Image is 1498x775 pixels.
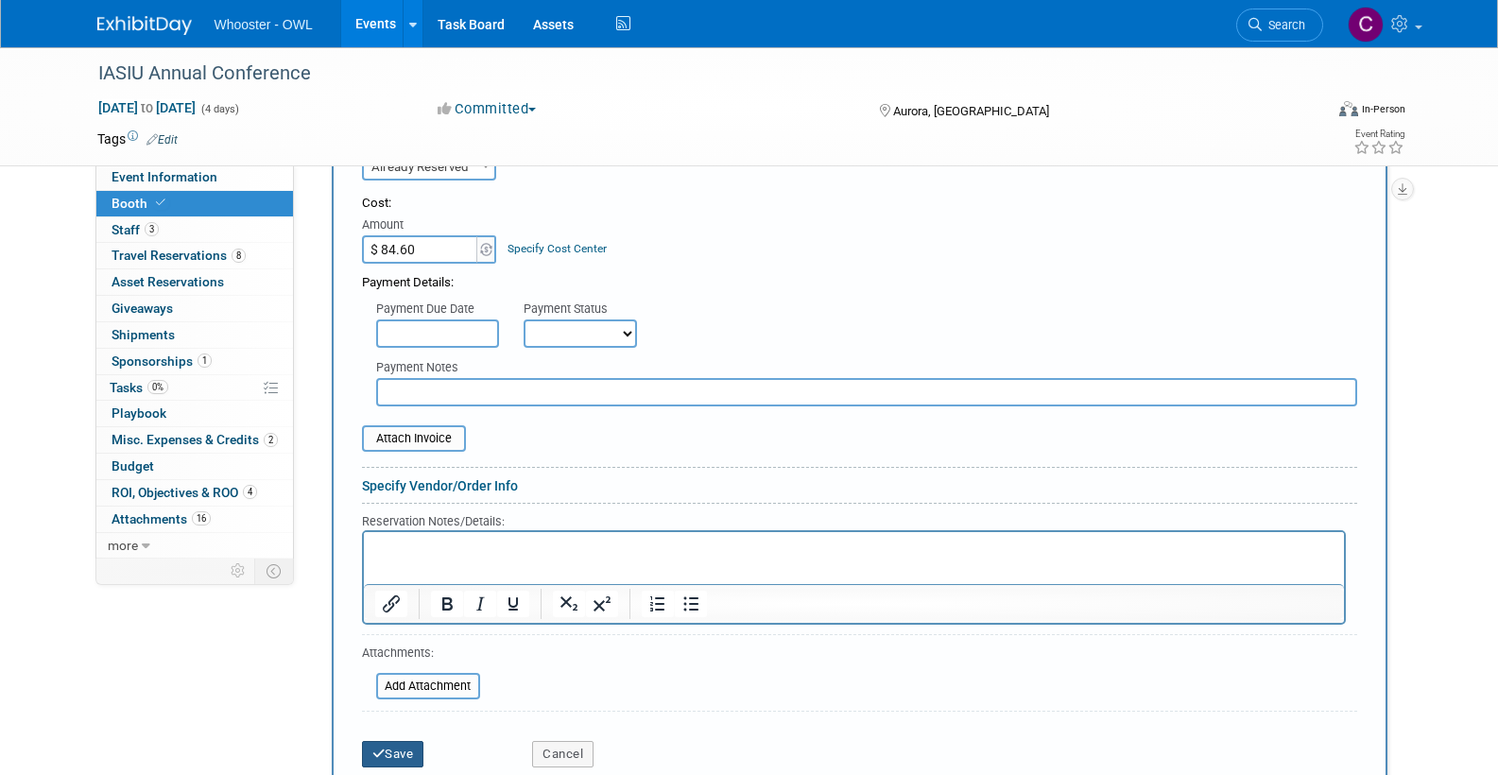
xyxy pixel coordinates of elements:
[97,16,192,35] img: ExhibitDay
[1212,98,1406,127] div: Event Format
[96,480,293,506] a: ROI, Objectives & ROO4
[199,103,239,115] span: (4 days)
[96,269,293,295] a: Asset Reservations
[112,222,159,237] span: Staff
[96,164,293,190] a: Event Information
[97,129,178,148] td: Tags
[362,511,1346,530] div: Reservation Notes/Details:
[147,380,168,394] span: 0%
[362,264,1357,292] div: Payment Details:
[364,532,1344,584] iframe: Rich Text Area
[92,57,1295,91] div: IASIU Annual Conference
[232,249,246,263] span: 8
[112,511,211,526] span: Attachments
[96,401,293,426] a: Playbook
[146,133,178,146] a: Edit
[497,591,529,617] button: Underline
[112,458,154,474] span: Budget
[362,478,518,493] a: Specify Vendor/Order Info
[97,99,197,116] span: [DATE] [DATE]
[586,591,618,617] button: Superscript
[431,99,543,119] button: Committed
[108,538,138,553] span: more
[96,427,293,453] a: Misc. Expenses & Credits2
[112,248,246,263] span: Travel Reservations
[362,195,1357,213] div: Cost:
[112,485,257,500] span: ROI, Objectives & ROO
[376,359,1357,378] div: Payment Notes
[145,222,159,236] span: 3
[96,507,293,532] a: Attachments16
[642,591,674,617] button: Numbered list
[431,591,463,617] button: Bold
[112,327,175,342] span: Shipments
[112,405,166,421] span: Playbook
[112,196,169,211] span: Booth
[1339,101,1358,116] img: Format-Inperson.png
[222,559,255,583] td: Personalize Event Tab Strip
[376,301,495,319] div: Payment Due Date
[112,274,224,289] span: Asset Reservations
[508,242,607,255] a: Specify Cost Center
[375,591,407,617] button: Insert/edit link
[362,741,424,767] button: Save
[96,243,293,268] a: Travel Reservations8
[362,645,480,666] div: Attachments:
[96,322,293,348] a: Shipments
[1361,102,1405,116] div: In-Person
[532,741,594,767] button: Cancel
[524,301,650,319] div: Payment Status
[1348,7,1384,43] img: Clare Louise Southcombe
[1353,129,1404,139] div: Event Rating
[96,454,293,479] a: Budget
[96,217,293,243] a: Staff3
[553,591,585,617] button: Subscript
[112,301,173,316] span: Giveaways
[192,511,211,525] span: 16
[110,380,168,395] span: Tasks
[96,349,293,374] a: Sponsorships1
[675,591,707,617] button: Bullet list
[96,296,293,321] a: Giveaways
[1262,18,1305,32] span: Search
[893,104,1049,118] span: Aurora, [GEOGRAPHIC_DATA]
[112,432,278,447] span: Misc. Expenses & Credits
[96,375,293,401] a: Tasks0%
[96,533,293,559] a: more
[215,17,313,32] span: Whooster - OWL
[198,353,212,368] span: 1
[112,353,212,369] span: Sponsorships
[112,169,217,184] span: Event Information
[464,591,496,617] button: Italic
[138,100,156,115] span: to
[362,216,499,235] div: Amount
[156,198,165,208] i: Booth reservation complete
[243,485,257,499] span: 4
[364,154,494,181] span: Already Reserved
[254,559,293,583] td: Toggle Event Tabs
[1236,9,1323,42] a: Search
[264,433,278,447] span: 2
[96,191,293,216] a: Booth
